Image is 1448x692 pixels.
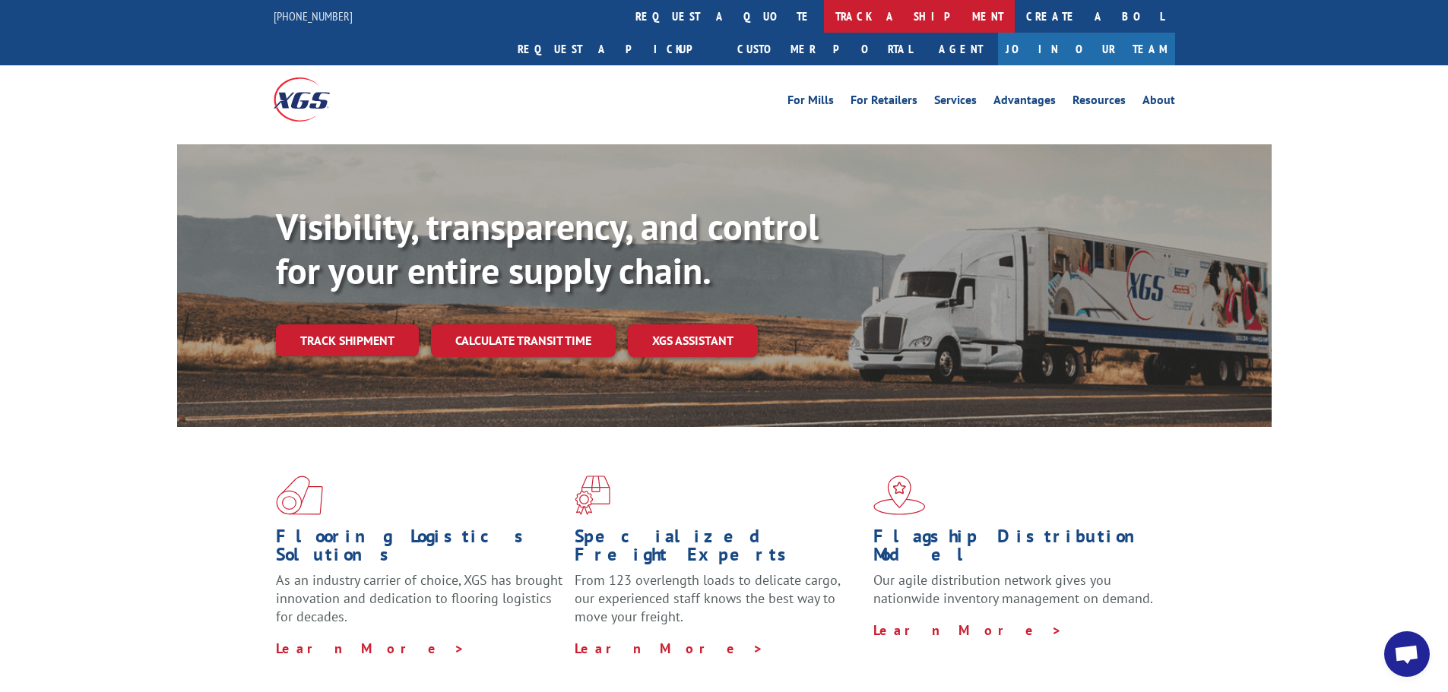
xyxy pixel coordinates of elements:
b: Visibility, transparency, and control for your entire supply chain. [276,203,819,294]
img: xgs-icon-total-supply-chain-intelligence-red [276,476,323,515]
a: Customer Portal [726,33,924,65]
a: Agent [924,33,998,65]
a: Resources [1073,94,1126,111]
a: Track shipment [276,324,419,356]
h1: Flooring Logistics Solutions [276,527,563,571]
a: For Mills [787,94,834,111]
a: Learn More > [276,640,465,657]
a: Join Our Team [998,33,1175,65]
span: Our agile distribution network gives you nationwide inventory management on demand. [873,571,1153,607]
span: As an industry carrier of choice, XGS has brought innovation and dedication to flooring logistics... [276,571,562,625]
p: From 123 overlength loads to delicate cargo, our experienced staff knows the best way to move you... [575,571,862,639]
a: For Retailers [851,94,917,111]
h1: Specialized Freight Experts [575,527,862,571]
img: xgs-icon-flagship-distribution-model-red [873,476,926,515]
a: [PHONE_NUMBER] [274,8,353,24]
a: Open chat [1384,631,1430,677]
a: About [1142,94,1175,111]
a: Request a pickup [506,33,726,65]
h1: Flagship Distribution Model [873,527,1161,571]
a: Services [934,94,977,111]
a: Advantages [993,94,1056,111]
img: xgs-icon-focused-on-flooring-red [575,476,610,515]
a: Learn More > [873,621,1063,639]
a: Learn More > [575,640,764,657]
a: XGS ASSISTANT [628,324,758,357]
a: Calculate transit time [431,324,616,357]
